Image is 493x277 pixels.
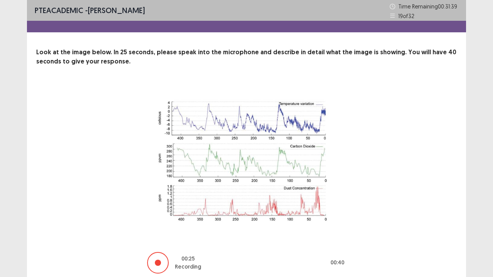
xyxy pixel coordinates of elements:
span: PTE academic [35,5,83,15]
p: 00 : 40 [330,259,344,267]
p: - [PERSON_NAME] [35,5,145,16]
p: 00 : 25 [181,255,195,263]
p: 19 of 32 [398,12,414,20]
p: Recording [175,263,201,271]
p: Time Remaining 00 : 31 : 39 [398,2,458,10]
img: image-description [150,85,343,236]
p: Look at the image below. In 25 seconds, please speak into the microphone and describe in detail w... [36,48,457,66]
